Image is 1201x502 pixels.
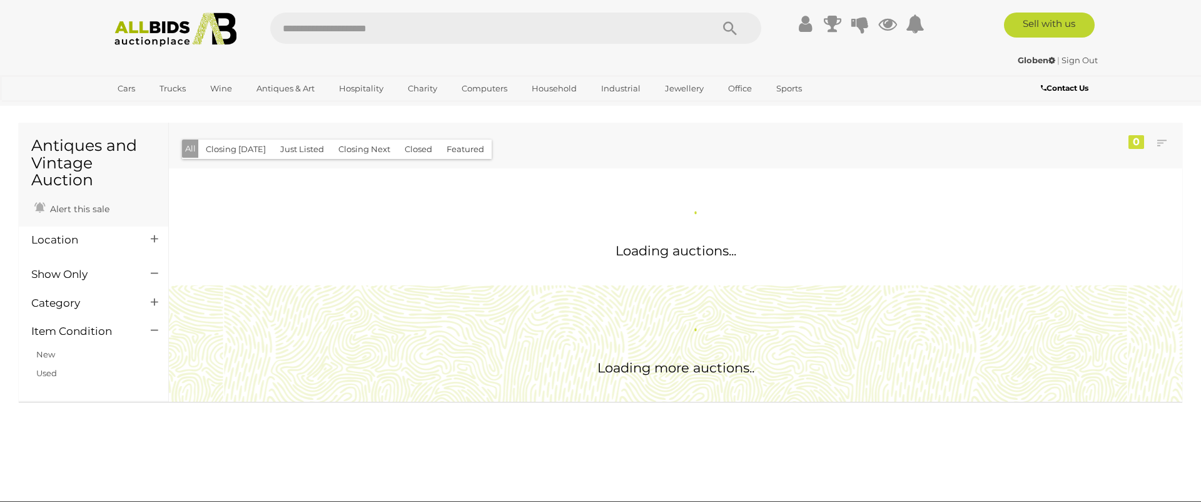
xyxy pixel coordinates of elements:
[109,99,215,120] a: [GEOGRAPHIC_DATA]
[31,297,132,309] h4: Category
[202,78,240,99] a: Wine
[454,78,515,99] a: Computers
[331,140,398,159] button: Closing Next
[1128,135,1144,149] div: 0
[439,140,492,159] button: Featured
[31,325,132,337] h4: Item Condition
[273,140,332,159] button: Just Listed
[524,78,585,99] a: Household
[36,349,55,359] a: New
[1004,13,1095,38] a: Sell with us
[597,360,754,376] span: Loading more auctions..
[1018,55,1055,65] strong: Globen
[397,140,440,159] button: Closed
[31,198,113,217] a: Alert this sale
[1041,81,1092,95] a: Contact Us
[593,78,649,99] a: Industrial
[151,78,194,99] a: Trucks
[182,140,199,158] button: All
[768,78,810,99] a: Sports
[31,269,132,280] h4: Show Only
[47,203,109,215] span: Alert this sale
[400,78,445,99] a: Charity
[1018,55,1057,65] a: Globen
[31,234,132,246] h4: Location
[109,78,143,99] a: Cars
[1041,83,1088,93] b: Contact Us
[616,243,736,259] span: Loading auctions...
[720,78,760,99] a: Office
[198,140,273,159] button: Closing [DATE]
[36,368,57,378] a: Used
[248,78,323,99] a: Antiques & Art
[1057,55,1060,65] span: |
[31,137,156,189] h1: Antiques and Vintage Auction
[1062,55,1098,65] a: Sign Out
[331,78,392,99] a: Hospitality
[108,13,243,47] img: Allbids.com.au
[657,78,712,99] a: Jewellery
[699,13,761,44] button: Search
